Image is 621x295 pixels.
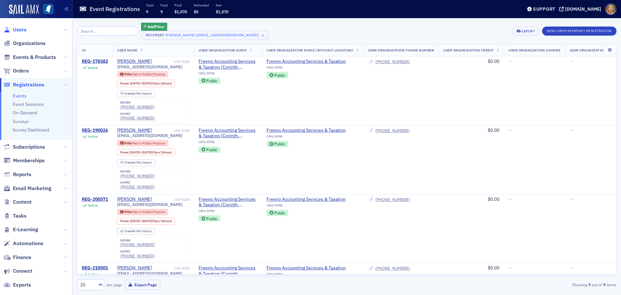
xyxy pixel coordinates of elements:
a: Memberships [4,157,45,164]
div: Public [199,78,220,84]
span: User Organization Name [199,48,247,52]
strong: 9 [602,282,606,288]
span: Registrations [13,81,44,88]
div: Showing out of items [441,282,616,288]
a: [PHONE_NUMBER] [120,116,155,120]
a: New Complimentary Registration [542,28,616,33]
div: ORG-5998 [267,272,346,278]
span: Connect [13,267,32,275]
span: — [570,127,573,133]
a: [PHONE_NUMBER] [376,266,410,271]
span: — [508,265,512,271]
a: [PHONE_NUMBER] [120,254,155,258]
span: [DATE] [142,150,152,154]
button: [DOMAIN_NAME] [559,7,604,11]
img: SailAMX [43,4,53,14]
div: Active [88,134,98,139]
a: Freeno Accounting Services & Taxation (Corinth, [GEOGRAPHIC_DATA]) [199,59,257,70]
div: Prior: Prior: Not in Public Practice [117,71,168,77]
span: [DATE] [142,81,152,85]
span: Freeno Accounting Services & Taxation (Corinth, MS) [199,128,257,139]
div: From: 2005-09-01 00:00:00 [117,80,175,87]
a: REG-190026 [82,128,108,133]
div: Public [206,217,217,221]
span: From : [120,219,130,223]
div: Created Via: Import [117,159,155,166]
span: 9 [146,9,148,14]
div: ORG-5998 [199,209,257,215]
span: Created Via : [124,160,142,165]
div: home [120,250,155,254]
span: Not in Public Practice [133,210,165,214]
span: From : [120,150,130,154]
a: REG-178382 [82,59,108,64]
a: Finance [4,254,31,261]
span: Memberships [13,157,45,164]
span: — [570,265,573,271]
div: Public [267,141,288,147]
div: ORG-5998 [199,71,257,78]
a: [PHONE_NUMBER] [376,59,410,64]
div: 25 [80,281,94,288]
div: Public [274,211,285,215]
p: Paid [174,3,187,7]
a: E-Learning [4,226,38,233]
a: Orders [4,67,29,74]
div: work [120,101,155,105]
a: Tasks [4,212,27,220]
span: Email Marketing [13,185,51,192]
div: ORG-5998 [267,203,346,210]
span: $0.00 [488,58,499,64]
div: Active [88,66,98,70]
p: Refunded [194,3,209,7]
span: Exports [13,281,31,289]
div: ORG-5998 [267,65,346,72]
div: From: 2005-09-01 00:00:00 [117,149,175,156]
div: Created Via: Import [117,228,155,235]
div: – (9yrs 10mos) [130,81,172,85]
a: Connect [4,267,32,275]
p: Total [146,3,154,7]
a: [PHONE_NUMBER] [376,197,410,202]
div: Public [206,148,217,152]
a: [PHONE_NUMBER] [120,185,155,189]
a: Registrations [4,81,44,88]
div: Prior: Prior: Not in Public Practice [117,209,168,215]
span: ID [82,48,86,52]
div: home [120,112,155,116]
div: [DOMAIN_NAME] [565,6,601,12]
a: [PERSON_NAME] [117,265,152,271]
span: $0 [194,9,198,14]
span: Freeno Accounting Services & Taxation [267,59,346,64]
div: USR-8208 [153,198,190,202]
button: Recipient[PERSON_NAME] ([EMAIL_ADDRESS][DOMAIN_NAME])× [141,31,268,40]
span: User Organization Phone Number [368,48,434,52]
a: [PERSON_NAME] [117,197,152,202]
div: Public [199,147,220,153]
a: Freeno Accounting Services & Taxation (Corinth, [GEOGRAPHIC_DATA]) [199,197,257,208]
a: Events [13,93,27,99]
span: Subscriptions [13,143,45,151]
a: Survey Dashboard [13,127,49,133]
span: User Name [117,48,137,52]
div: work [120,239,155,243]
button: AddFilter [141,23,168,31]
a: Freeno Accounting Services & Taxation [267,128,346,133]
div: Created Via: Import [117,90,155,97]
div: Public [199,215,220,221]
span: Reports [13,171,31,178]
button: Export Page [125,280,160,290]
div: ORG-5998 [199,140,257,146]
span: Prior [125,210,133,214]
span: User Organization Credit [443,48,494,52]
span: — [508,127,512,133]
a: Users [4,26,27,33]
div: [PHONE_NUMBER] [376,128,410,133]
span: E-Learning [13,226,38,233]
a: [PHONE_NUMBER] [120,105,155,109]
